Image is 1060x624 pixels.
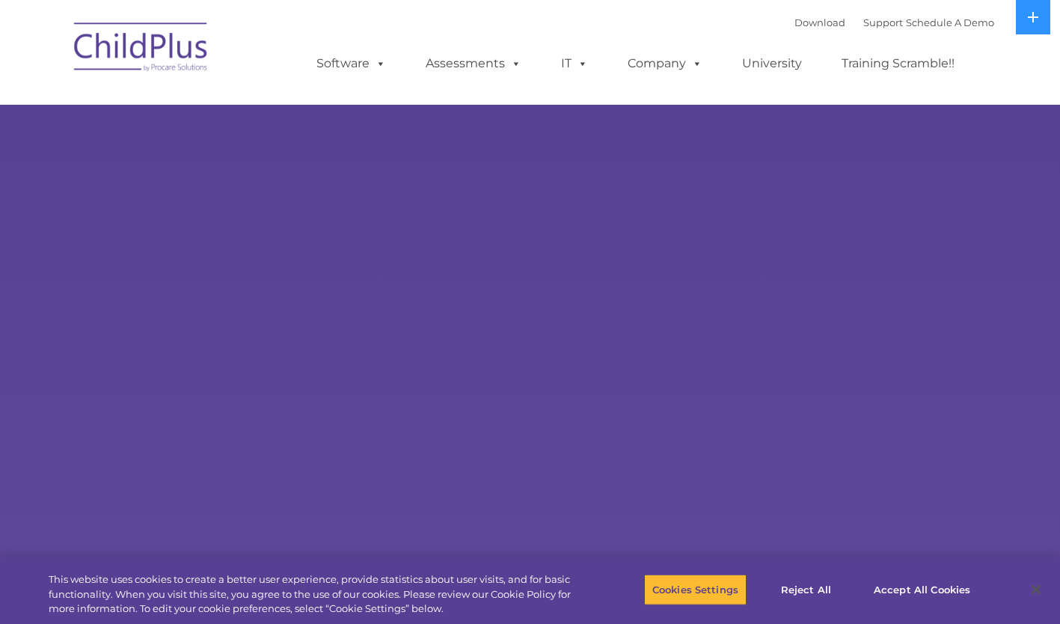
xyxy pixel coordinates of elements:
div: This website uses cookies to create a better user experience, provide statistics about user visit... [49,572,583,617]
a: Training Scramble!! [827,49,969,79]
a: Schedule A Demo [906,16,994,28]
a: Download [794,16,845,28]
button: Cookies Settings [644,574,747,605]
a: Company [613,49,717,79]
img: ChildPlus by Procare Solutions [67,12,216,87]
a: University [727,49,817,79]
a: Software [301,49,401,79]
font: | [794,16,994,28]
button: Accept All Cookies [866,574,978,605]
button: Reject All [759,574,853,605]
a: Support [863,16,903,28]
a: Assessments [411,49,536,79]
a: IT [546,49,603,79]
button: Close [1020,573,1053,606]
